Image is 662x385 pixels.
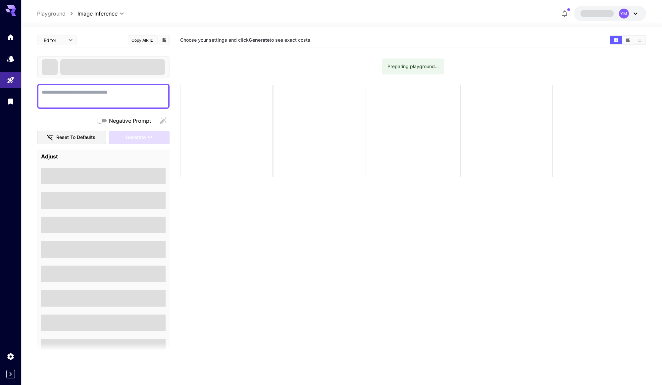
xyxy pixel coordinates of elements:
button: YM [574,6,646,21]
button: Expand sidebar [6,370,15,378]
div: Library [7,97,15,106]
nav: breadcrumb [37,10,77,18]
div: Show images in grid viewShow images in video viewShow images in list view [610,35,646,45]
span: Image Inference [77,10,118,18]
button: Show images in video view [622,36,634,44]
div: Home [7,33,15,41]
span: Editor [44,37,64,44]
span: Negative Prompt [109,117,151,125]
button: Reset to defaults [37,131,106,144]
div: YM [619,9,629,19]
button: Add to library [161,36,167,44]
b: Generate [249,37,270,43]
h4: Adjust [41,153,166,160]
button: Copy AIR ID [128,35,158,45]
div: Preparing playground... [387,61,439,72]
span: Choose your settings and click to see exact costs. [180,37,312,43]
button: Show images in list view [634,36,645,44]
div: Playground [7,76,15,84]
a: Playground [37,10,66,18]
div: Please fill the prompt [109,131,170,144]
div: Settings [7,352,15,361]
button: Show images in grid view [610,36,622,44]
div: Models [7,55,15,63]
